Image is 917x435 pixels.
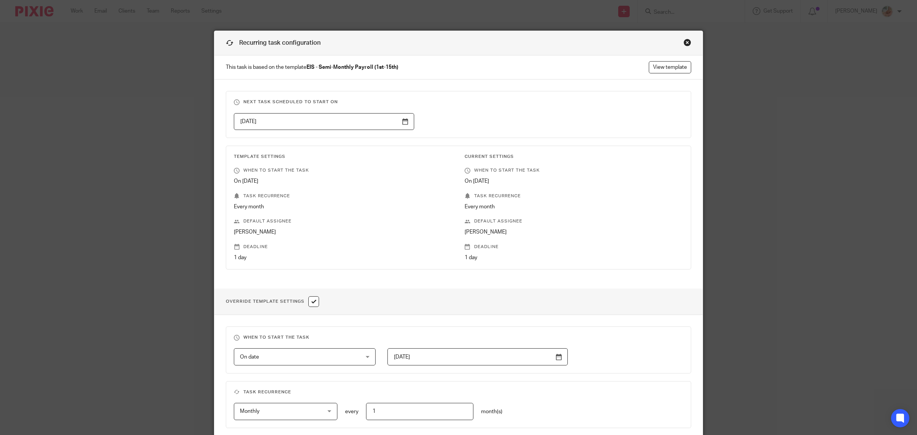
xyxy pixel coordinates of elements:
[649,61,691,73] a: View template
[481,409,502,414] span: month(s)
[465,154,683,160] h3: Current Settings
[465,228,683,236] p: [PERSON_NAME]
[234,154,452,160] h3: Template Settings
[234,218,452,224] p: Default assignee
[234,228,452,236] p: [PERSON_NAME]
[306,65,398,70] strong: EIS - Semi-Monthly Payroll (1st-15th)
[465,254,683,261] p: 1 day
[234,167,452,174] p: When to start the task
[465,167,683,174] p: When to start the task
[226,296,319,307] h1: Override Template Settings
[234,334,683,341] h3: When to start the task
[234,244,452,250] p: Deadline
[465,193,683,199] p: Task recurrence
[465,244,683,250] p: Deadline
[234,203,452,211] p: Every month
[234,177,452,185] p: On [DATE]
[465,203,683,211] p: Every month
[234,99,683,105] h3: Next task scheduled to start on
[465,218,683,224] p: Default assignee
[226,63,398,71] span: This task is based on the template
[234,254,452,261] p: 1 day
[240,354,259,360] span: On date
[234,193,452,199] p: Task recurrence
[465,177,683,185] p: On [DATE]
[684,39,691,46] div: Close this dialog window
[226,39,321,47] h1: Recurring task configuration
[240,409,259,414] span: Monthly
[345,408,358,416] p: every
[234,389,683,395] h3: Task recurrence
